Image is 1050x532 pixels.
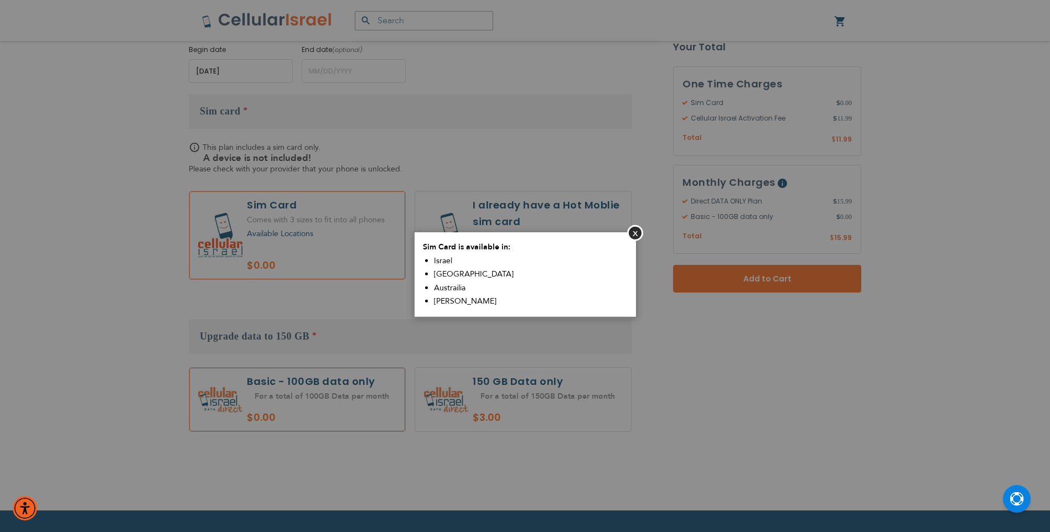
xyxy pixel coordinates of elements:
span: Israel [434,255,452,265]
span: [PERSON_NAME] [434,296,496,306]
span: Sim Card is available in: [423,242,510,252]
span: [GEOGRAPHIC_DATA] [434,269,514,279]
span: Austrailia [434,282,465,293]
div: Accessibility Menu [13,496,37,520]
